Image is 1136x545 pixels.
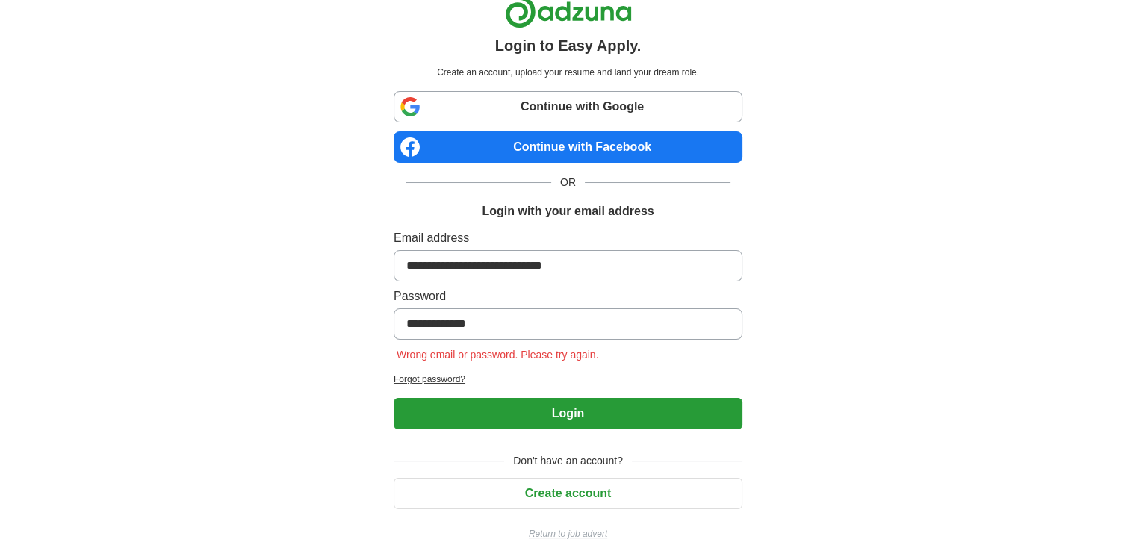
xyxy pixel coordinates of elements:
h1: Login with your email address [482,202,654,220]
h1: Login to Easy Apply. [495,34,642,57]
a: Continue with Facebook [394,131,742,163]
span: OR [551,175,585,190]
label: Password [394,287,742,305]
a: Forgot password? [394,373,742,386]
a: Create account [394,487,742,499]
a: Continue with Google [394,91,742,122]
button: Create account [394,478,742,509]
label: Email address [394,229,742,247]
button: Login [394,398,742,429]
a: Return to job advert [394,527,742,541]
span: Wrong email or password. Please try again. [394,349,602,361]
p: Create an account, upload your resume and land your dream role. [397,66,739,79]
span: Don't have an account? [504,453,632,469]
